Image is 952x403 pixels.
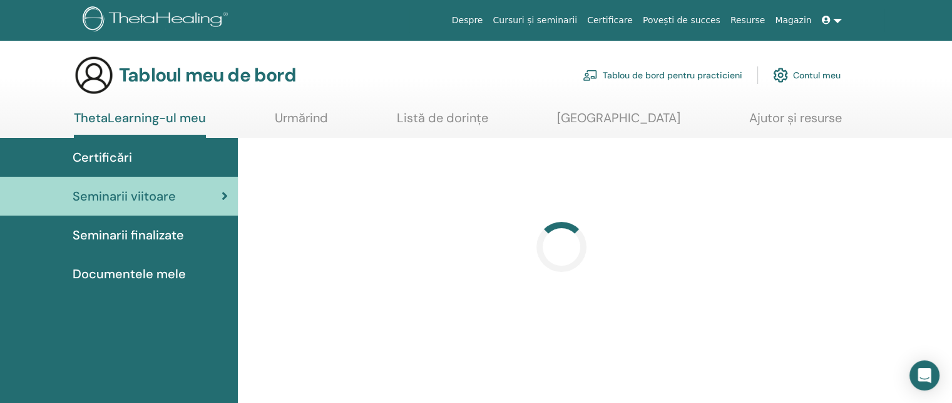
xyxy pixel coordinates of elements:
a: Povești de succes [638,9,725,32]
font: [GEOGRAPHIC_DATA] [557,110,680,126]
a: Resurse [725,9,770,32]
font: Listă de dorințe [397,110,488,126]
img: generic-user-icon.jpg [74,55,114,95]
a: Cursuri și seminarii [488,9,582,32]
a: Urmărind [275,110,328,135]
a: Magazin [770,9,816,32]
font: Seminarii viitoare [73,188,176,204]
font: Magazin [775,15,811,25]
a: Listă de dorințe [397,110,488,135]
font: Documentele mele [73,266,186,282]
a: Contul meu [773,61,841,89]
font: Resurse [730,15,765,25]
font: Povești de succes [643,15,720,25]
font: ThetaLearning-ul meu [74,110,206,126]
font: Tablou de bord pentru practicieni [603,70,742,81]
font: Urmărind [275,110,328,126]
font: Despre [452,15,483,25]
img: chalkboard-teacher.svg [583,70,598,81]
img: cog.svg [773,65,788,86]
img: logo.png [83,6,232,34]
font: Certificări [73,149,132,165]
font: Tabloul meu de bord [119,63,296,87]
font: Ajutor și resurse [749,110,842,126]
font: Seminarii finalizate [73,227,184,243]
a: Despre [447,9,488,32]
a: Certificare [582,9,638,32]
font: Contul meu [793,70,841,81]
a: ThetaLearning-ul meu [74,110,206,138]
a: Ajutor și resurse [749,110,842,135]
font: Certificare [587,15,633,25]
a: [GEOGRAPHIC_DATA] [557,110,680,135]
a: Tablou de bord pentru practicieni [583,61,742,89]
font: Cursuri și seminarii [493,15,577,25]
div: Open Intercom Messenger [909,360,939,390]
